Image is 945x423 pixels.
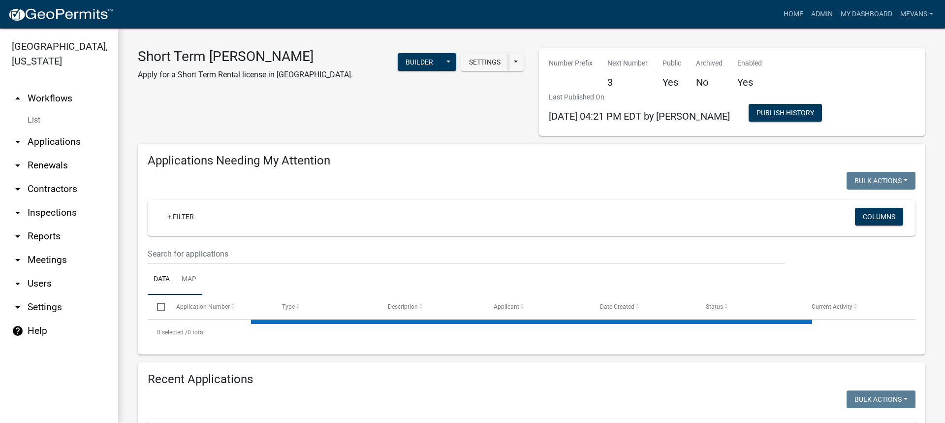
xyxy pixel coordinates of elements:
h3: Short Term [PERSON_NAME] [138,48,353,65]
h4: Recent Applications [148,372,915,387]
i: arrow_drop_down [12,301,24,313]
h5: 3 [607,76,648,88]
i: arrow_drop_down [12,183,24,195]
a: + Filter [159,208,202,226]
datatable-header-cell: Select [148,295,166,319]
i: arrow_drop_down [12,207,24,219]
button: Bulk Actions [847,390,915,408]
a: Admin [807,5,837,24]
div: 0 total [148,320,915,345]
span: [DATE] 04:21 PM EDT by [PERSON_NAME] [549,110,730,122]
datatable-header-cell: Date Created [590,295,696,319]
span: Type [282,303,295,310]
button: Settings [461,53,508,71]
button: Bulk Actions [847,172,915,190]
a: Mevans [896,5,937,24]
span: Application Number [176,303,230,310]
button: Columns [855,208,903,226]
h5: Yes [662,76,681,88]
a: Home [780,5,807,24]
datatable-header-cell: Type [273,295,378,319]
i: arrow_drop_down [12,278,24,290]
a: Data [148,264,176,295]
span: Date Created [600,303,634,310]
span: Applicant [494,303,519,310]
span: 0 selected / [157,329,188,336]
p: Last Published On [549,92,730,102]
i: arrow_drop_down [12,254,24,266]
a: My Dashboard [837,5,896,24]
i: arrow_drop_down [12,160,24,171]
datatable-header-cell: Description [378,295,484,319]
p: Apply for a Short Term Rental license in [GEOGRAPHIC_DATA]. [138,69,353,81]
button: Publish History [749,104,822,122]
span: Status [706,303,723,310]
h5: Yes [737,76,762,88]
wm-modal-confirm: Workflow Publish History [749,110,822,118]
p: Public [662,58,681,68]
span: Current Activity [812,303,852,310]
i: arrow_drop_down [12,230,24,242]
input: Search for applications [148,244,785,264]
p: Archived [696,58,723,68]
i: arrow_drop_up [12,93,24,104]
i: help [12,325,24,337]
button: Builder [398,53,441,71]
datatable-header-cell: Applicant [484,295,590,319]
datatable-header-cell: Application Number [166,295,272,319]
p: Number Prefix [549,58,593,68]
i: arrow_drop_down [12,136,24,148]
h5: No [696,76,723,88]
a: Map [176,264,202,295]
datatable-header-cell: Status [696,295,802,319]
p: Next Number [607,58,648,68]
span: Description [388,303,418,310]
datatable-header-cell: Current Activity [802,295,908,319]
p: Enabled [737,58,762,68]
h4: Applications Needing My Attention [148,154,915,168]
